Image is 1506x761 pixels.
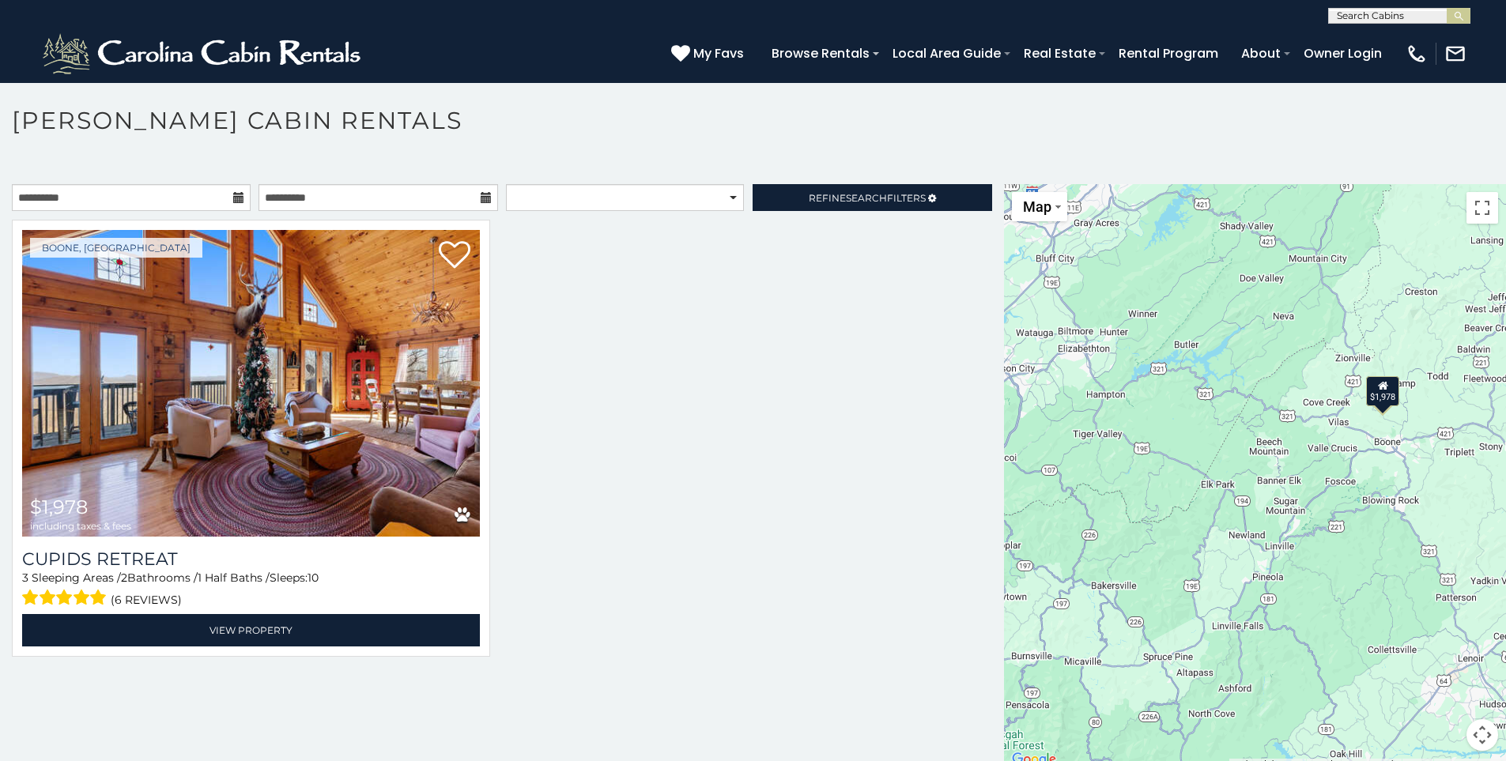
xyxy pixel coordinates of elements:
[22,230,480,537] img: Cupids Retreat
[1466,192,1498,224] button: Toggle fullscreen view
[40,30,368,77] img: White-1-2.png
[30,521,131,531] span: including taxes & fees
[308,571,319,585] span: 10
[1023,198,1051,215] span: Map
[111,590,182,610] span: (6 reviews)
[198,571,270,585] span: 1 Half Baths /
[671,43,748,64] a: My Favs
[885,40,1009,67] a: Local Area Guide
[1466,719,1498,751] button: Map camera controls
[1233,40,1289,67] a: About
[1111,40,1226,67] a: Rental Program
[22,614,480,646] a: View Property
[1367,375,1400,405] div: $1,978
[30,238,202,258] a: Boone, [GEOGRAPHIC_DATA]
[764,40,878,67] a: Browse Rentals
[30,495,88,518] span: $1,978
[1406,43,1428,65] img: phone-regular-white.png
[1444,43,1466,65] img: mail-regular-white.png
[846,192,887,204] span: Search
[693,43,744,63] span: My Favs
[22,571,28,585] span: 3
[22,570,480,610] div: Sleeping Areas / Bathrooms / Sleeps:
[22,230,480,537] a: Cupids Retreat $1,978 including taxes & fees
[1016,40,1104,67] a: Real Estate
[22,548,480,570] a: Cupids Retreat
[121,571,127,585] span: 2
[1012,192,1067,221] button: Change map style
[753,184,991,211] a: RefineSearchFilters
[439,239,470,273] a: Add to favorites
[809,192,926,204] span: Refine Filters
[1296,40,1390,67] a: Owner Login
